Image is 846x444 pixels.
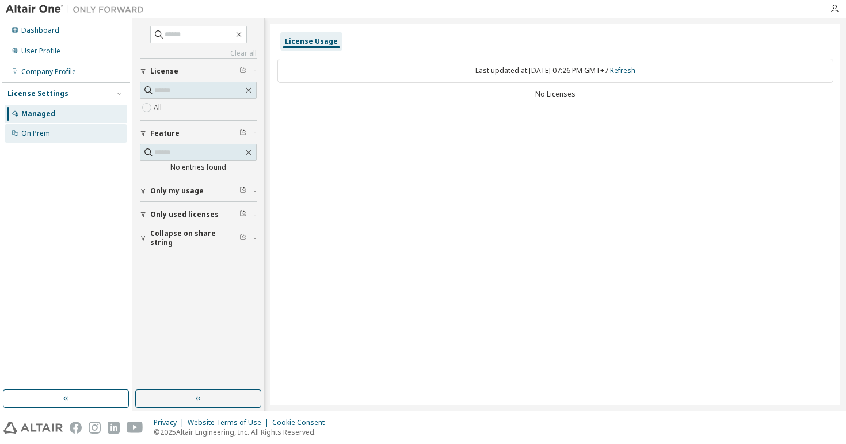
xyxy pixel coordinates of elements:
[140,49,257,58] a: Clear all
[150,67,178,76] span: License
[140,121,257,146] button: Feature
[154,101,164,114] label: All
[272,418,331,427] div: Cookie Consent
[150,129,180,138] span: Feature
[6,3,150,15] img: Altair One
[140,163,257,172] div: No entries found
[150,229,239,247] span: Collapse on share string
[21,47,60,56] div: User Profile
[140,178,257,204] button: Only my usage
[239,234,246,243] span: Clear filter
[239,67,246,76] span: Clear filter
[21,26,59,35] div: Dashboard
[3,422,63,434] img: altair_logo.svg
[610,66,635,75] a: Refresh
[188,418,272,427] div: Website Terms of Use
[277,90,833,99] div: No Licenses
[239,210,246,219] span: Clear filter
[150,210,219,219] span: Only used licenses
[154,418,188,427] div: Privacy
[150,186,204,196] span: Only my usage
[108,422,120,434] img: linkedin.svg
[140,202,257,227] button: Only used licenses
[70,422,82,434] img: facebook.svg
[127,422,143,434] img: youtube.svg
[140,59,257,84] button: License
[21,129,50,138] div: On Prem
[7,89,68,98] div: License Settings
[239,129,246,138] span: Clear filter
[21,109,55,118] div: Managed
[21,67,76,76] div: Company Profile
[277,59,833,83] div: Last updated at: [DATE] 07:26 PM GMT+7
[89,422,101,434] img: instagram.svg
[285,37,338,46] div: License Usage
[154,427,331,437] p: © 2025 Altair Engineering, Inc. All Rights Reserved.
[140,225,257,251] button: Collapse on share string
[239,186,246,196] span: Clear filter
